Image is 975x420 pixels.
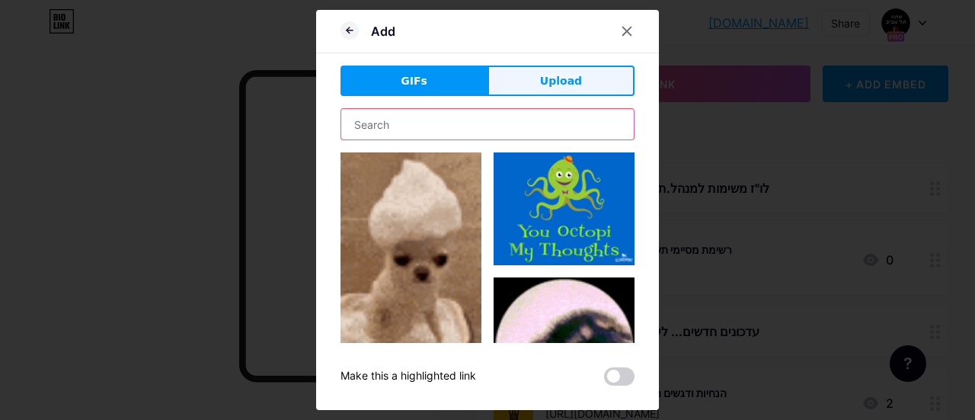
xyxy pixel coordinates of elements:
[340,367,476,386] div: Make this a highlighted link
[540,73,582,89] span: Upload
[401,73,427,89] span: GIFs
[494,152,635,265] img: Gihpy
[341,109,634,139] input: Search
[340,152,481,404] img: Gihpy
[487,66,635,96] button: Upload
[371,22,395,40] div: Add
[494,277,635,418] img: Gihpy
[340,66,487,96] button: GIFs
